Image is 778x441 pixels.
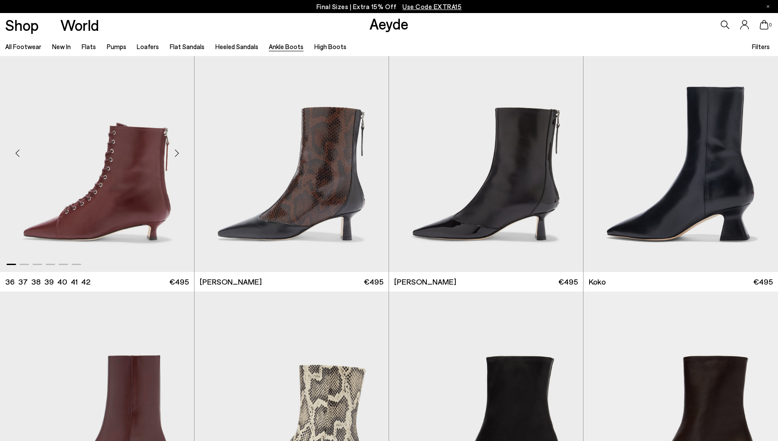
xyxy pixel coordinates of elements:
[31,276,41,287] li: 38
[169,276,189,287] span: €495
[4,140,30,166] div: Previous slide
[5,43,41,50] a: All Footwear
[57,276,67,287] li: 40
[170,43,204,50] a: Flat Sandals
[52,43,71,50] a: New In
[389,28,583,272] img: Sila Dual-Toned Boots
[194,272,389,292] a: [PERSON_NAME] €495
[394,276,456,287] span: [PERSON_NAME]
[589,276,606,287] span: Koko
[60,17,99,33] a: World
[402,3,462,10] span: Navigate to /collections/ss25-final-sizes
[5,17,39,33] a: Shop
[5,276,88,287] ul: variant
[44,276,54,287] li: 39
[369,14,409,33] a: Aeyde
[760,20,768,30] a: 0
[768,23,773,27] span: 0
[164,140,190,166] div: Next slide
[316,1,462,12] p: Final Sizes | Extra 15% Off
[200,276,262,287] span: [PERSON_NAME]
[314,43,346,50] a: High Boots
[82,43,96,50] a: Flats
[5,276,15,287] li: 36
[81,276,90,287] li: 42
[71,276,78,287] li: 41
[583,272,778,292] a: Koko €495
[558,276,578,287] span: €495
[364,276,383,287] span: €495
[269,43,303,50] a: Ankle Boots
[583,28,778,272] img: Koko Regal Heel Boots
[753,276,773,287] span: €495
[194,28,389,272] img: Sila Dual-Toned Boots
[137,43,159,50] a: Loafers
[215,43,258,50] a: Heeled Sandals
[107,43,126,50] a: Pumps
[752,43,770,50] span: Filters
[18,276,28,287] li: 37
[389,272,583,292] a: [PERSON_NAME] €495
